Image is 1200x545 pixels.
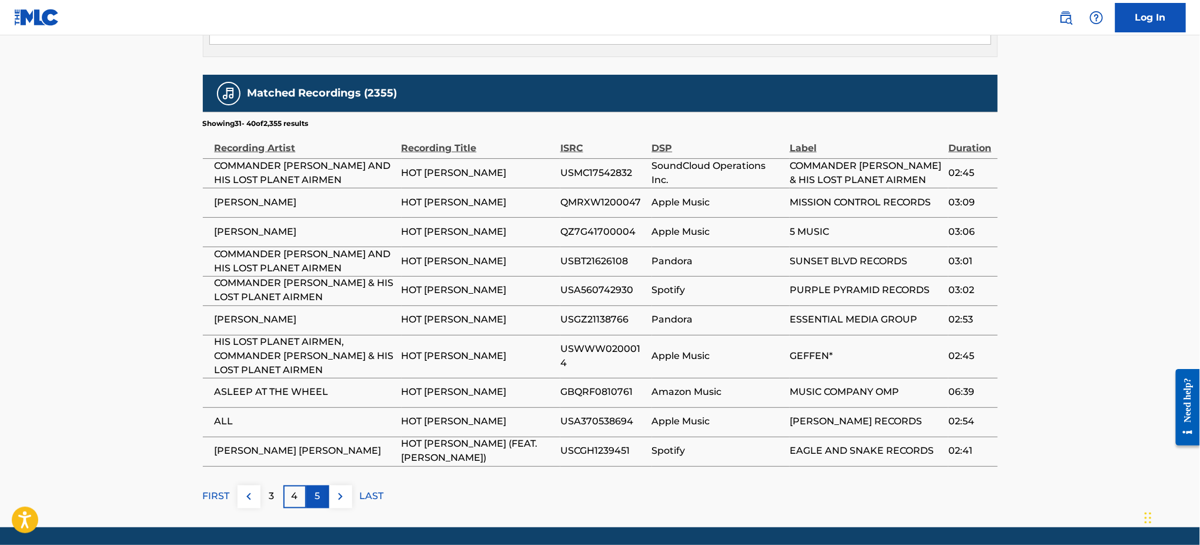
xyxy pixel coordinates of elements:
a: Log In [1115,3,1186,32]
span: HOT [PERSON_NAME] [402,195,554,210]
span: USBT21626108 [560,254,646,268]
span: Apple Music [652,415,784,429]
div: Recording Artist [215,129,396,155]
span: 02:45 [948,350,991,364]
span: COMMANDER [PERSON_NAME] AND HIS LOST PLANET AIRMEN [215,159,396,187]
img: help [1089,11,1104,25]
span: MISSION CONTROL RECORDS [790,195,942,210]
span: USMC17542832 [560,166,646,180]
span: QMRXW1200047 [560,195,646,210]
img: search [1059,11,1073,25]
iframe: Chat Widget [1141,488,1200,545]
img: right [333,490,347,504]
span: [PERSON_NAME] [215,313,396,327]
span: [PERSON_NAME] [215,225,396,239]
span: ALL [215,415,396,429]
p: LAST [360,490,384,504]
span: [PERSON_NAME] RECORDS [790,415,942,429]
span: COMMANDER [PERSON_NAME] & HIS LOST PLANET AIRMEN [790,159,942,187]
span: Amazon Music [652,386,784,400]
span: PURPLE PYRAMID RECORDS [790,284,942,298]
span: EAGLE AND SNAKE RECORDS [790,444,942,458]
p: 4 [292,490,298,504]
span: HOT [PERSON_NAME] [402,225,554,239]
span: GEFFEN* [790,350,942,364]
p: 5 [315,490,320,504]
span: GBQRF0810761 [560,386,646,400]
span: QZ7G41700004 [560,225,646,239]
span: USA370538694 [560,415,646,429]
p: FIRST [203,490,230,504]
p: Showing 31 - 40 of 2,355 results [203,118,309,129]
span: HOT [PERSON_NAME] [402,254,554,268]
span: Apple Music [652,350,784,364]
img: Matched Recordings [222,87,236,101]
div: Drag [1145,500,1152,536]
span: HOT [PERSON_NAME] [402,415,554,429]
span: HOT [PERSON_NAME] [402,313,554,327]
span: SoundCloud Operations Inc. [652,159,784,187]
span: 03:06 [948,225,991,239]
h5: Matched Recordings (2355) [248,87,397,100]
span: USGZ21138766 [560,313,646,327]
span: Apple Music [652,195,784,210]
span: Apple Music [652,225,784,239]
span: [PERSON_NAME] [PERSON_NAME] [215,444,396,458]
span: 02:45 [948,166,991,180]
span: ASLEEP AT THE WHEEL [215,386,396,400]
img: left [242,490,256,504]
span: COMMANDER [PERSON_NAME] & HIS LOST PLANET AIRMEN [215,277,396,305]
span: [PERSON_NAME] [215,195,396,210]
span: Pandora [652,254,784,268]
span: HOT [PERSON_NAME] [402,386,554,400]
div: ISRC [560,129,646,155]
span: 5 MUSIC [790,225,942,239]
span: 02:53 [948,313,991,327]
span: HIS LOST PLANET AIRMEN, COMMANDER [PERSON_NAME] & HIS LOST PLANET AIRMEN [215,335,396,378]
p: 3 [269,490,275,504]
span: ESSENTIAL MEDIA GROUP [790,313,942,327]
iframe: Resource Center [1167,360,1200,454]
span: SUNSET BLVD RECORDS [790,254,942,268]
span: Spotify [652,444,784,458]
span: Spotify [652,284,784,298]
span: HOT [PERSON_NAME] (FEAT. [PERSON_NAME]) [402,437,554,466]
span: 02:41 [948,444,991,458]
span: HOT [PERSON_NAME] [402,166,554,180]
span: MUSIC COMPANY OMP [790,386,942,400]
div: Label [790,129,942,155]
span: 03:01 [948,254,991,268]
div: Duration [948,129,991,155]
div: Recording Title [402,129,554,155]
div: Help [1085,6,1108,29]
span: USA560742930 [560,284,646,298]
img: MLC Logo [14,9,59,26]
span: 03:02 [948,284,991,298]
span: USCGH1239451 [560,444,646,458]
span: USWWW0200014 [560,343,646,371]
span: 06:39 [948,386,991,400]
span: HOT [PERSON_NAME] [402,350,554,364]
span: 03:09 [948,195,991,210]
span: HOT [PERSON_NAME] [402,284,554,298]
div: DSP [652,129,784,155]
a: Public Search [1054,6,1078,29]
span: COMMANDER [PERSON_NAME] AND HIS LOST PLANET AIRMEN [215,247,396,275]
span: 02:54 [948,415,991,429]
span: Pandora [652,313,784,327]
